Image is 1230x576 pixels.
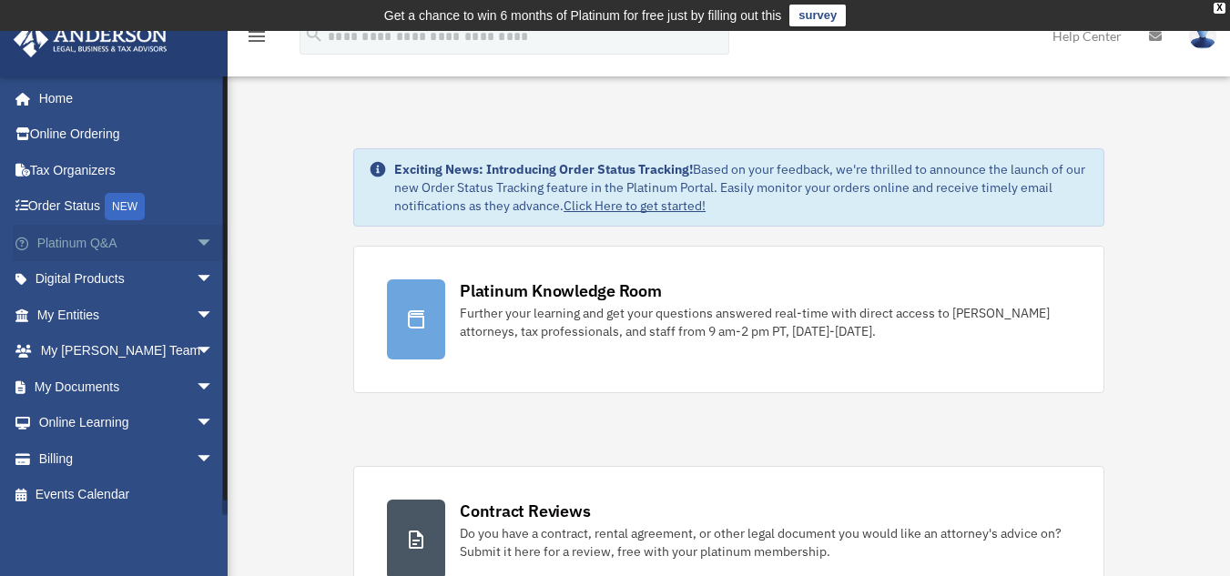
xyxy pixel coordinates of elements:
a: Order StatusNEW [13,188,241,226]
a: Platinum Q&Aarrow_drop_down [13,225,241,261]
a: Online Learningarrow_drop_down [13,405,241,441]
span: arrow_drop_down [196,261,232,298]
a: My [PERSON_NAME] Teamarrow_drop_down [13,333,241,369]
a: My Documentsarrow_drop_down [13,369,241,405]
a: Home [13,80,232,116]
div: Further your learning and get your questions answered real-time with direct access to [PERSON_NAM... [460,304,1071,340]
div: Based on your feedback, we're thrilled to announce the launch of our new Order Status Tracking fe... [394,160,1089,215]
div: NEW [105,193,145,220]
div: Contract Reviews [460,500,590,522]
img: User Pic [1189,23,1216,49]
span: arrow_drop_down [196,297,232,334]
a: Online Ordering [13,116,241,153]
a: Digital Productsarrow_drop_down [13,261,241,298]
a: Billingarrow_drop_down [13,440,241,477]
div: Do you have a contract, rental agreement, or other legal document you would like an attorney's ad... [460,524,1071,561]
span: arrow_drop_down [196,369,232,406]
a: Events Calendar [13,477,241,513]
a: menu [246,32,268,47]
span: arrow_drop_down [196,225,232,262]
a: Click Here to get started! [564,197,706,214]
a: My Entitiesarrow_drop_down [13,297,241,333]
strong: Exciting News: Introducing Order Status Tracking! [394,161,693,177]
div: Get a chance to win 6 months of Platinum for free just by filling out this [384,5,782,26]
span: arrow_drop_down [196,333,232,370]
img: Anderson Advisors Platinum Portal [8,22,173,57]
i: search [304,25,324,45]
span: arrow_drop_down [196,440,232,478]
a: survey [789,5,846,26]
a: Platinum Knowledge Room Further your learning and get your questions answered real-time with dire... [353,246,1104,393]
a: Tax Organizers [13,152,241,188]
span: arrow_drop_down [196,405,232,442]
i: menu [246,25,268,47]
div: close [1214,3,1225,14]
div: Platinum Knowledge Room [460,279,662,302]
